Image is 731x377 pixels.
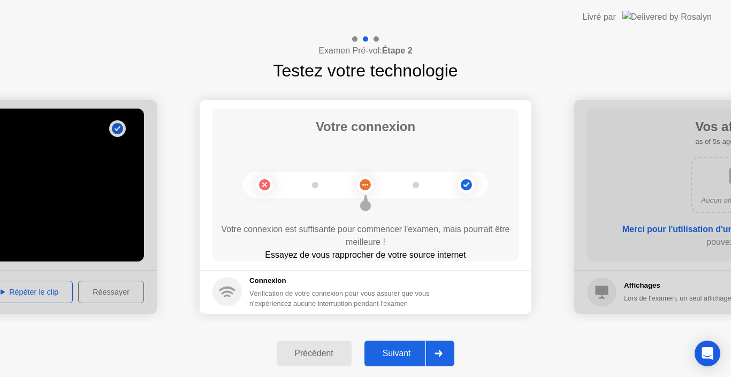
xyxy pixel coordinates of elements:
h4: Examen Pré-vol: [318,44,412,57]
div: Livré par [583,11,616,24]
div: Vérification de votre connexion pour vous assurer que vous n'expériencez aucune interruption pend... [249,288,430,309]
div: Votre connexion est suffisante pour commencer l'examen, mais pourrait être meilleure ! [212,223,519,249]
div: Suivant [368,349,426,358]
div: Open Intercom Messenger [695,341,720,366]
div: Précédent [280,349,348,358]
img: Delivered by Rosalyn [622,11,712,23]
h5: Connexion [249,275,430,286]
button: Précédent [277,341,352,366]
div: Essayez de vous rapprocher de votre source internet [212,249,519,261]
button: Suivant [364,341,455,366]
h1: Votre connexion [316,117,415,136]
h1: Testez votre technologie [273,58,458,83]
b: Étape 2 [382,46,413,55]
